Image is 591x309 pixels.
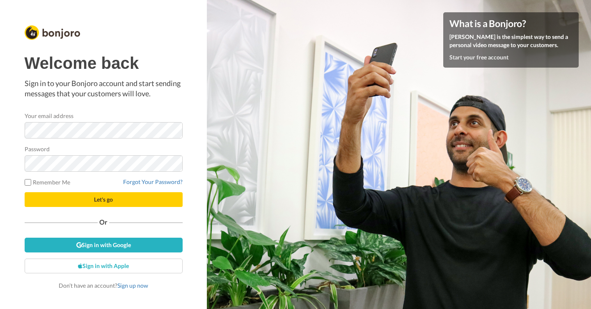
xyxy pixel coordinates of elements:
[25,238,183,252] a: Sign in with Google
[25,179,31,186] input: Remember Me
[94,196,113,203] span: Let's go
[25,192,183,207] button: Let's go
[25,54,183,72] h1: Welcome back
[25,178,71,186] label: Remember Me
[449,54,509,61] a: Start your free account
[449,18,573,29] h4: What is a Bonjoro?
[117,282,148,289] a: Sign up now
[25,78,183,99] p: Sign in to your Bonjoro account and start sending messages that your customers will love.
[449,33,573,49] p: [PERSON_NAME] is the simplest way to send a personal video message to your customers.
[25,259,183,273] a: Sign in with Apple
[25,111,73,120] label: Your email address
[98,219,109,225] span: Or
[123,178,183,185] a: Forgot Your Password?
[59,282,148,289] span: Don’t have an account?
[25,145,50,153] label: Password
